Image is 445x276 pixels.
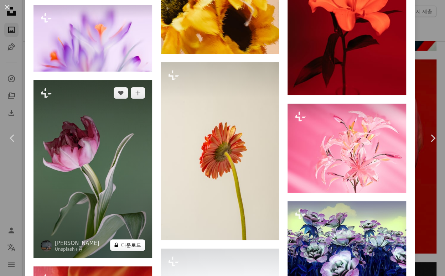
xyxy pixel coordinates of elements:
[33,166,152,172] a: 꽃병에 녹색 잎이있는 분홍색 꽃
[114,87,128,99] button: 좋아요
[41,240,52,251] img: Anita Austvika의 프로필로 이동
[131,87,145,99] button: 컬렉션에 추가
[420,104,445,172] a: 다음
[161,148,279,154] a: 흰색 배경의 꽃병에 있는 단일 꽃
[33,35,152,41] a: 보라색과 주황색 꽃의 흐릿한 사진
[161,62,279,240] img: 흰색 배경의 꽃병에 있는 단일 꽃
[55,246,99,252] div: 용
[288,245,406,252] a: 들판에 있는 보라색과 흰색 꽃의 그림
[288,3,406,9] a: 빨간색 배경에 꽃병에 있는 꽃
[288,145,406,151] a: 분홍색 꽃이 들어있는 유리 꽃병
[55,246,78,251] a: Unsplash+
[55,239,99,246] a: [PERSON_NAME]
[288,104,406,192] img: 분홍색 꽃이 들어있는 유리 꽃병
[33,80,152,258] img: 꽃병에 녹색 잎이있는 분홍색 꽃
[33,5,152,72] img: 보라색과 주황색 꽃의 흐릿한 사진
[110,239,145,251] button: 다운로드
